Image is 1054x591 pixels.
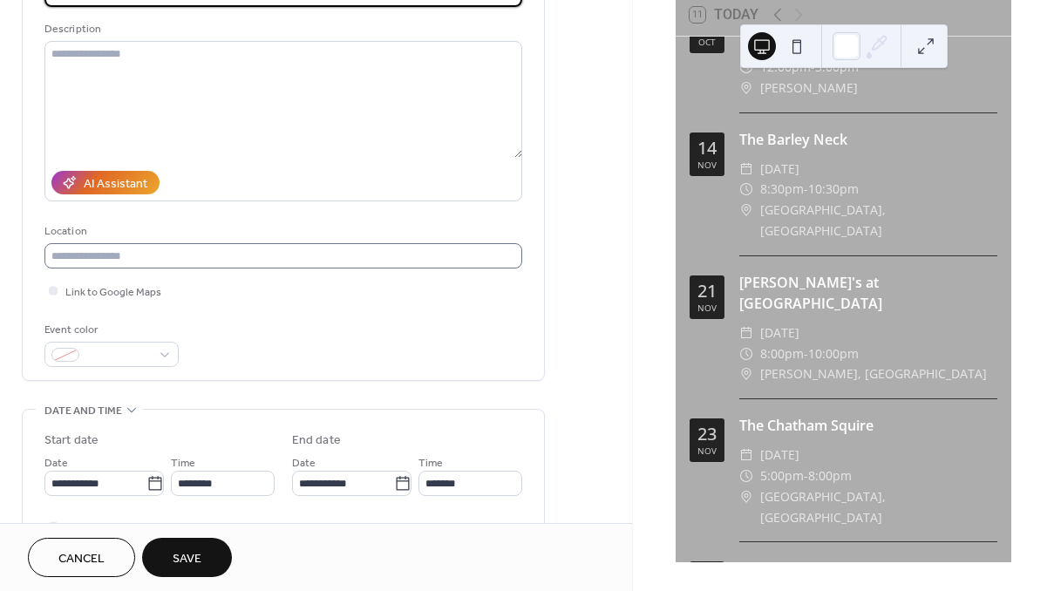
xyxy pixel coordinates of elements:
div: Nov [697,446,717,455]
span: - [804,465,808,486]
span: Date [292,454,316,472]
span: Time [418,454,443,472]
div: ​ [739,343,753,364]
div: The Chatham Squire [739,415,997,436]
div: ​ [739,200,753,221]
span: 5:00pm [760,465,804,486]
span: 8:00pm [760,343,804,364]
span: [PERSON_NAME] [760,78,858,98]
div: The Chatham Squire [739,558,997,579]
div: 23 [697,425,717,443]
button: AI Assistant [51,171,160,194]
div: ​ [739,179,753,200]
div: ​ [739,363,753,384]
span: Date and time [44,402,122,420]
div: [PERSON_NAME]'s at [GEOGRAPHIC_DATA] [739,272,997,314]
span: [PERSON_NAME], [GEOGRAPHIC_DATA] [760,363,987,384]
span: Time [171,454,195,472]
span: 8:30pm [760,179,804,200]
div: 21 [697,282,717,300]
span: [DATE] [760,323,799,343]
button: Cancel [28,538,135,577]
span: Cancel [58,550,105,568]
div: Description [44,20,519,38]
div: Start date [44,431,99,450]
div: End date [292,431,341,450]
div: ​ [739,486,753,507]
div: AI Assistant [84,175,147,194]
span: - [804,343,808,364]
span: 10:30pm [808,179,859,200]
button: Save [142,538,232,577]
span: 10:00pm [808,343,859,364]
span: [DATE] [760,159,799,180]
span: Link to Google Maps [65,283,161,302]
span: 8:00pm [808,465,852,486]
div: Nov [697,160,717,169]
span: [DATE] [760,445,799,465]
div: Location [44,222,519,241]
div: Oct [698,37,716,46]
div: Nov [697,303,717,312]
span: Date [44,454,68,472]
span: Save [173,550,201,568]
div: ​ [739,465,753,486]
div: ​ [739,78,753,98]
div: Event color [44,321,175,339]
div: ​ [739,445,753,465]
div: The Barley Neck [739,129,997,150]
div: ​ [739,323,753,343]
span: [GEOGRAPHIC_DATA], [GEOGRAPHIC_DATA] [760,200,997,241]
div: 14 [697,139,717,157]
span: - [804,179,808,200]
div: ​ [739,159,753,180]
span: [GEOGRAPHIC_DATA], [GEOGRAPHIC_DATA] [760,486,997,528]
div: ​ [739,57,753,78]
span: All day [65,519,96,537]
